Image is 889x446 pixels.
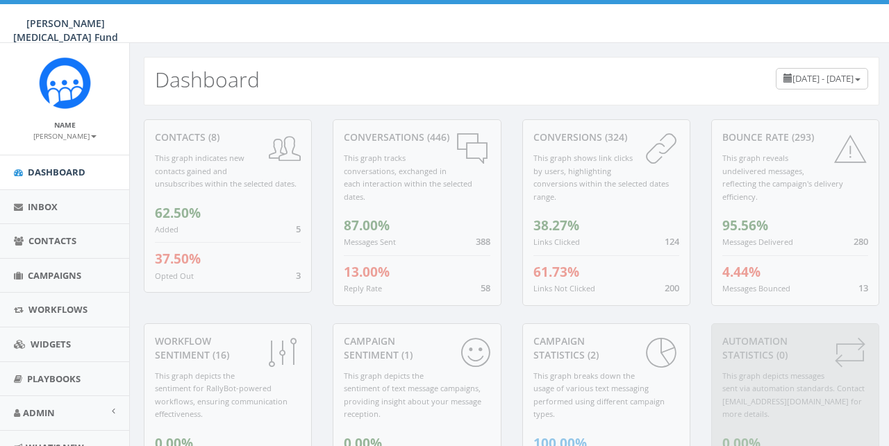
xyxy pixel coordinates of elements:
[28,166,85,178] span: Dashboard
[155,130,301,144] div: contacts
[296,223,301,235] span: 5
[533,283,595,293] small: Links Not Clicked
[344,216,390,234] span: 87.00%
[722,153,843,202] small: This graph reveals undelivered messages, reflecting the campaign's delivery efficiency.
[722,283,790,293] small: Messages Bounced
[54,120,76,130] small: Name
[155,204,201,222] span: 62.50%
[344,237,396,247] small: Messages Sent
[722,263,761,281] span: 4.44%
[27,372,81,385] span: Playbooks
[476,235,490,248] span: 388
[31,338,71,350] span: Widgets
[155,68,260,91] h2: Dashboard
[792,72,854,85] span: [DATE] - [DATE]
[28,269,81,282] span: Campaigns
[789,130,814,144] span: (293)
[155,224,178,234] small: Added
[210,348,229,361] span: (16)
[481,282,490,294] span: 58
[155,334,301,362] div: Workflow Sentiment
[13,17,118,44] span: [PERSON_NAME] [MEDICAL_DATA] Fund
[533,153,669,202] small: This graph shows link clicks by users, highlighting conversions within the selected dates range.
[722,130,868,144] div: Bounce Rate
[533,130,679,144] div: conversions
[424,130,449,144] span: (446)
[533,263,579,281] span: 61.73%
[722,237,793,247] small: Messages Delivered
[28,234,76,247] span: Contacts
[858,282,868,294] span: 13
[533,216,579,234] span: 38.27%
[155,153,297,189] small: This graph indicates new contacts gained and unsubscribes within the selected dates.
[344,283,382,293] small: Reply Rate
[344,334,490,362] div: Campaign Sentiment
[533,334,679,362] div: Campaign Statistics
[296,269,301,282] span: 3
[155,271,194,281] small: Opted Out
[722,216,768,234] span: 95.56%
[155,370,288,420] small: This graph depicts the sentiment for RallyBot-powered workflows, ensuring communication effective...
[28,303,88,316] span: Workflows
[344,153,472,202] small: This graph tracks conversations, exchanged in each interaction within the selected dates.
[206,130,219,144] span: (8)
[399,348,413,361] span: (1)
[533,237,580,247] small: Links Clicked
[585,348,599,361] span: (2)
[533,370,665,420] small: This graph breaks down the usage of various text messaging performed using different campaign types.
[39,57,91,109] img: Rally_Corp_Logo_1.png
[665,282,679,294] span: 200
[33,131,97,141] small: [PERSON_NAME]
[155,250,201,268] span: 37.50%
[854,235,868,248] span: 280
[33,129,97,141] a: [PERSON_NAME]
[28,200,58,213] span: Inbox
[344,263,390,281] span: 13.00%
[722,370,865,420] small: This graph depicts messages sent via automation standards. Contact [EMAIL_ADDRESS][DOMAIN_NAME] f...
[774,348,788,361] span: (0)
[23,406,55,419] span: Admin
[602,130,627,144] span: (324)
[344,370,481,420] small: This graph depicts the sentiment of text message campaigns, providing insight about your message ...
[665,235,679,248] span: 124
[722,334,868,362] div: Automation Statistics
[344,130,490,144] div: conversations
